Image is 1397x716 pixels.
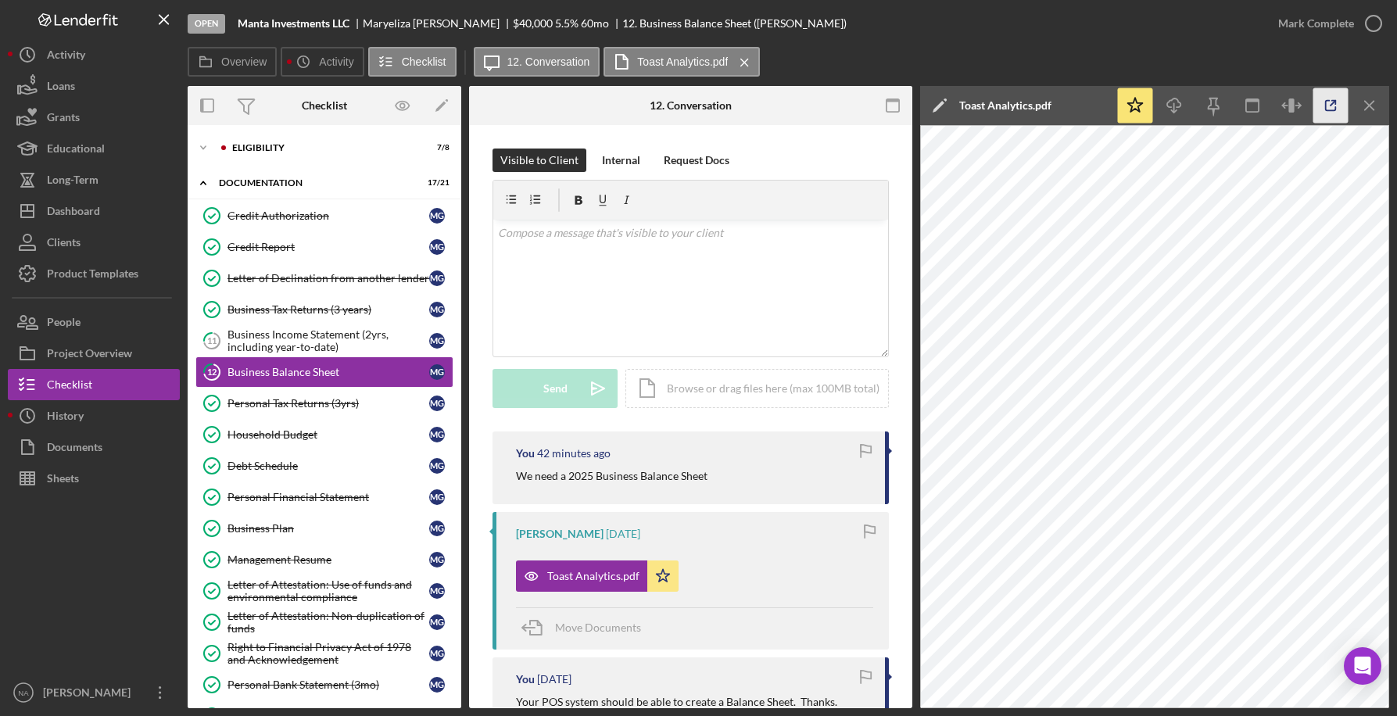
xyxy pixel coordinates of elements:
div: Product Templates [47,258,138,293]
div: 60 mo [581,17,609,30]
button: Sheets [8,463,180,494]
div: 17 / 21 [421,178,450,188]
label: Checklist [402,55,446,68]
div: People [47,306,81,342]
a: Dashboard [8,195,180,227]
a: Debt ScheduleMG [195,450,453,482]
a: Personal Bank Statement (3mo)MG [195,669,453,700]
text: NA [18,689,29,697]
button: Educational [8,133,180,164]
label: Activity [319,55,353,68]
button: Clients [8,227,180,258]
div: M G [429,458,445,474]
div: Credit Authorization [227,209,429,222]
div: Debt Schedule [227,460,429,472]
button: Documents [8,431,180,463]
div: Management Resume [227,553,429,566]
button: Internal [594,149,648,172]
a: Letter of Declination from another lenderMG [195,263,453,294]
button: Loans [8,70,180,102]
label: Toast Analytics.pdf [637,55,728,68]
a: Personal Tax Returns (3yrs)MG [195,388,453,419]
span: Move Documents [555,621,641,634]
tspan: 12 [207,367,217,377]
button: Project Overview [8,338,180,369]
button: Send [493,369,618,408]
div: Right to Financial Privacy Act of 1978 and Acknowledgement [227,641,429,666]
a: Management ResumeMG [195,544,453,575]
button: Grants [8,102,180,133]
div: M G [429,583,445,599]
button: Checklist [8,369,180,400]
button: History [8,400,180,431]
button: Mark Complete [1263,8,1389,39]
div: Dashboard [47,195,100,231]
div: Eligibility [232,143,410,152]
button: Toast Analytics.pdf [516,560,679,592]
a: Letter of Attestation: Use of funds and environmental complianceMG [195,575,453,607]
div: Checklist [47,369,92,404]
div: M G [429,677,445,693]
div: Credit Report [227,241,429,253]
div: Request Docs [664,149,729,172]
button: NA[PERSON_NAME] [8,677,180,708]
div: M G [429,646,445,661]
div: M G [429,521,445,536]
button: People [8,306,180,338]
a: Long-Term [8,164,180,195]
div: Grants [47,102,80,137]
div: Maryeliza [PERSON_NAME] [363,17,513,30]
div: You [516,447,535,460]
button: Checklist [368,47,457,77]
div: M G [429,302,445,317]
div: Toast Analytics.pdf [959,99,1051,112]
div: 12. Business Balance Sheet ([PERSON_NAME]) [622,17,847,30]
label: 12. Conversation [507,55,590,68]
div: Letter of Declination from another lender [227,272,429,285]
div: Send [543,369,568,408]
a: Business Tax Returns (3 years)MG [195,294,453,325]
div: M G [429,552,445,567]
div: Business Income Statement (2yrs, including year-to-date) [227,328,429,353]
div: Personal Bank Statement (3mo) [227,678,429,691]
tspan: 11 [207,335,217,345]
button: 12. Conversation [474,47,600,77]
span: $40,000 [513,16,553,30]
b: Manta Investments LLC [238,17,349,30]
div: Clients [47,227,81,262]
button: Activity [8,39,180,70]
label: Overview [221,55,267,68]
div: M G [429,396,445,411]
div: Letter of Attestation: Non-duplication of funds [227,610,429,635]
div: Letter of Attestation: Use of funds and environmental compliance [227,578,429,603]
div: Documentation [219,178,410,188]
div: Activity [47,39,85,74]
p: We need a 2025 Business Balance Sheet [516,467,707,485]
button: Activity [281,47,364,77]
button: Request Docs [656,149,737,172]
div: You [516,673,535,686]
div: Business Balance Sheet [227,366,429,378]
div: 12. Conversation [650,99,732,112]
div: Open [188,14,225,34]
div: History [47,400,84,435]
div: Personal Tax Returns (3yrs) [227,397,429,410]
div: Personal Financial Statement [227,491,429,503]
a: Right to Financial Privacy Act of 1978 and AcknowledgementMG [195,638,453,669]
div: Loans [47,70,75,106]
div: Checklist [302,99,347,112]
a: 11Business Income Statement (2yrs, including year-to-date)MG [195,325,453,356]
div: [PERSON_NAME] [39,677,141,712]
div: 5.5 % [555,17,579,30]
div: [PERSON_NAME] [516,528,604,540]
time: 2025-09-17 08:14 [606,528,640,540]
a: Personal Financial StatementMG [195,482,453,513]
div: M G [429,208,445,224]
div: Internal [602,149,640,172]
